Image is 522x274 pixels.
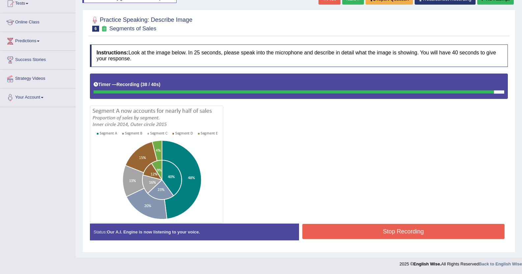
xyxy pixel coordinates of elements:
button: Stop Recording [302,224,505,239]
h5: Timer — [94,82,160,87]
div: Status: [90,224,299,240]
small: Exam occurring question [101,26,108,32]
b: ) [159,82,160,87]
b: Recording [117,82,139,87]
a: Strategy Videos [0,70,75,86]
a: Online Class [0,13,75,30]
b: ( [141,82,142,87]
a: Predictions [0,32,75,48]
b: Instructions: [96,50,128,55]
h2: Practice Speaking: Describe Image [90,15,192,32]
b: 38 / 40s [142,82,159,87]
span: 6 [92,26,99,32]
small: Segments of Sales [109,25,156,32]
strong: English Wise. [413,261,441,266]
a: Your Account [0,88,75,105]
a: Success Stories [0,51,75,67]
div: 2025 © All Rights Reserved [399,258,522,267]
a: Back to English Wise [479,261,522,266]
h4: Look at the image below. In 25 seconds, please speak into the microphone and describe in detail w... [90,45,508,67]
strong: Our A.I. Engine is now listening to your voice. [107,229,200,234]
